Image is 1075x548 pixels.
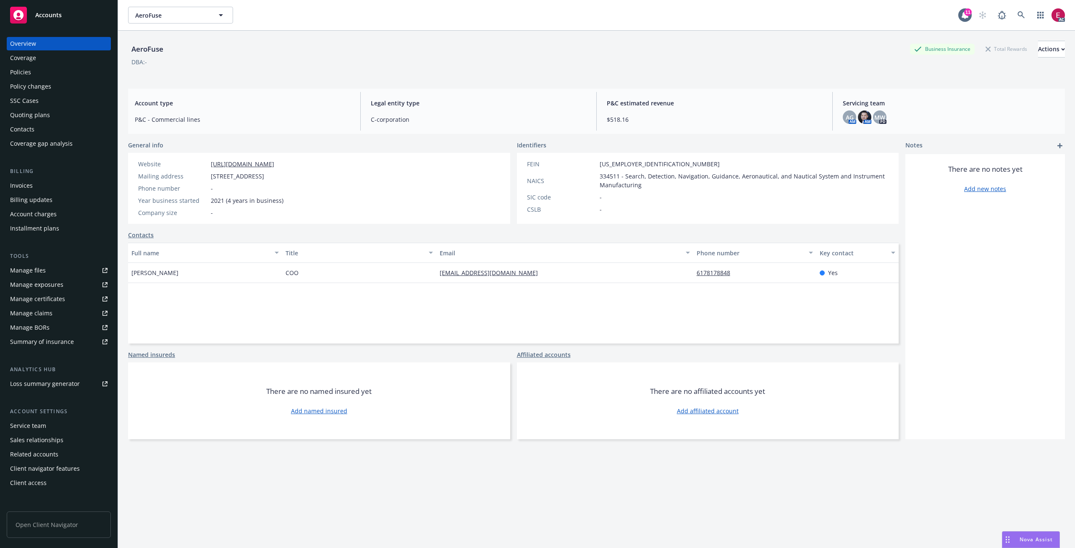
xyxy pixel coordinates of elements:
[10,462,80,475] div: Client navigator features
[7,433,111,447] a: Sales relationships
[527,176,596,185] div: NAICS
[131,268,178,277] span: [PERSON_NAME]
[10,307,52,320] div: Manage claims
[291,406,347,415] a: Add named insured
[948,164,1023,174] span: There are no notes yet
[1051,8,1065,22] img: photo
[607,115,822,124] span: $518.16
[7,335,111,349] a: Summary of insurance
[7,278,111,291] a: Manage exposures
[266,386,372,396] span: There are no named insured yet
[650,386,765,396] span: There are no affiliated accounts yet
[286,268,299,277] span: COO
[138,172,207,181] div: Mailing address
[10,123,34,136] div: Contacts
[1020,536,1053,543] span: Nova Assist
[910,44,975,54] div: Business Insurance
[1013,7,1030,24] a: Search
[138,196,207,205] div: Year business started
[138,184,207,193] div: Phone number
[7,179,111,192] a: Invoices
[211,196,283,205] span: 2021 (4 years in business)
[1002,531,1060,548] button: Nova Assist
[138,208,207,217] div: Company size
[440,269,545,277] a: [EMAIL_ADDRESS][DOMAIN_NAME]
[1038,41,1065,58] button: Actions
[10,137,73,150] div: Coverage gap analysis
[128,44,167,55] div: AeroFuse
[527,193,596,202] div: SIC code
[10,94,39,108] div: SSC Cases
[7,448,111,461] a: Related accounts
[7,66,111,79] a: Policies
[600,193,602,202] span: -
[7,321,111,334] a: Manage BORs
[981,44,1031,54] div: Total Rewards
[7,407,111,416] div: Account settings
[135,115,350,124] span: P&C - Commercial lines
[7,292,111,306] a: Manage certificates
[527,205,596,214] div: CSLB
[697,249,804,257] div: Phone number
[7,123,111,136] a: Contacts
[7,80,111,93] a: Policy changes
[282,243,436,263] button: Title
[371,99,586,108] span: Legal entity type
[10,80,51,93] div: Policy changes
[7,207,111,221] a: Account charges
[128,7,233,24] button: AeroFuse
[828,268,838,277] span: Yes
[905,141,923,151] span: Notes
[128,231,154,239] a: Contacts
[131,249,270,257] div: Full name
[964,8,972,16] div: 11
[286,249,424,257] div: Title
[7,222,111,235] a: Installment plans
[607,99,822,108] span: P&C estimated revenue
[964,184,1006,193] a: Add new notes
[7,365,111,374] div: Analytics hub
[7,307,111,320] a: Manage claims
[697,269,737,277] a: 6178178848
[131,58,147,66] div: DBA: -
[211,172,264,181] span: [STREET_ADDRESS]
[517,350,571,359] a: Affiliated accounts
[10,37,36,50] div: Overview
[846,113,854,122] span: AG
[816,243,899,263] button: Key contact
[600,160,720,168] span: [US_EMPLOYER_IDENTIFICATION_NUMBER]
[7,462,111,475] a: Client navigator features
[10,476,47,490] div: Client access
[436,243,693,263] button: Email
[10,448,58,461] div: Related accounts
[138,160,207,168] div: Website
[10,278,63,291] div: Manage exposures
[600,205,602,214] span: -
[7,167,111,176] div: Billing
[994,7,1010,24] a: Report a Bug
[10,264,46,277] div: Manage files
[600,172,889,189] span: 334511 - Search, Detection, Navigation, Guidance, Aeronautical, and Nautical System and Instrumen...
[10,66,31,79] div: Policies
[7,264,111,277] a: Manage files
[7,3,111,27] a: Accounts
[128,243,282,263] button: Full name
[874,113,885,122] span: MW
[10,335,74,349] div: Summary of insurance
[843,99,1058,108] span: Servicing team
[10,51,36,65] div: Coverage
[135,99,350,108] span: Account type
[10,207,57,221] div: Account charges
[211,184,213,193] span: -
[10,419,46,433] div: Service team
[128,350,175,359] a: Named insureds
[10,433,63,447] div: Sales relationships
[7,511,111,538] span: Open Client Navigator
[820,249,886,257] div: Key contact
[7,193,111,207] a: Billing updates
[10,193,52,207] div: Billing updates
[1002,532,1013,548] div: Drag to move
[10,377,80,391] div: Loss summary generator
[858,110,871,124] img: photo
[371,115,586,124] span: C-corporation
